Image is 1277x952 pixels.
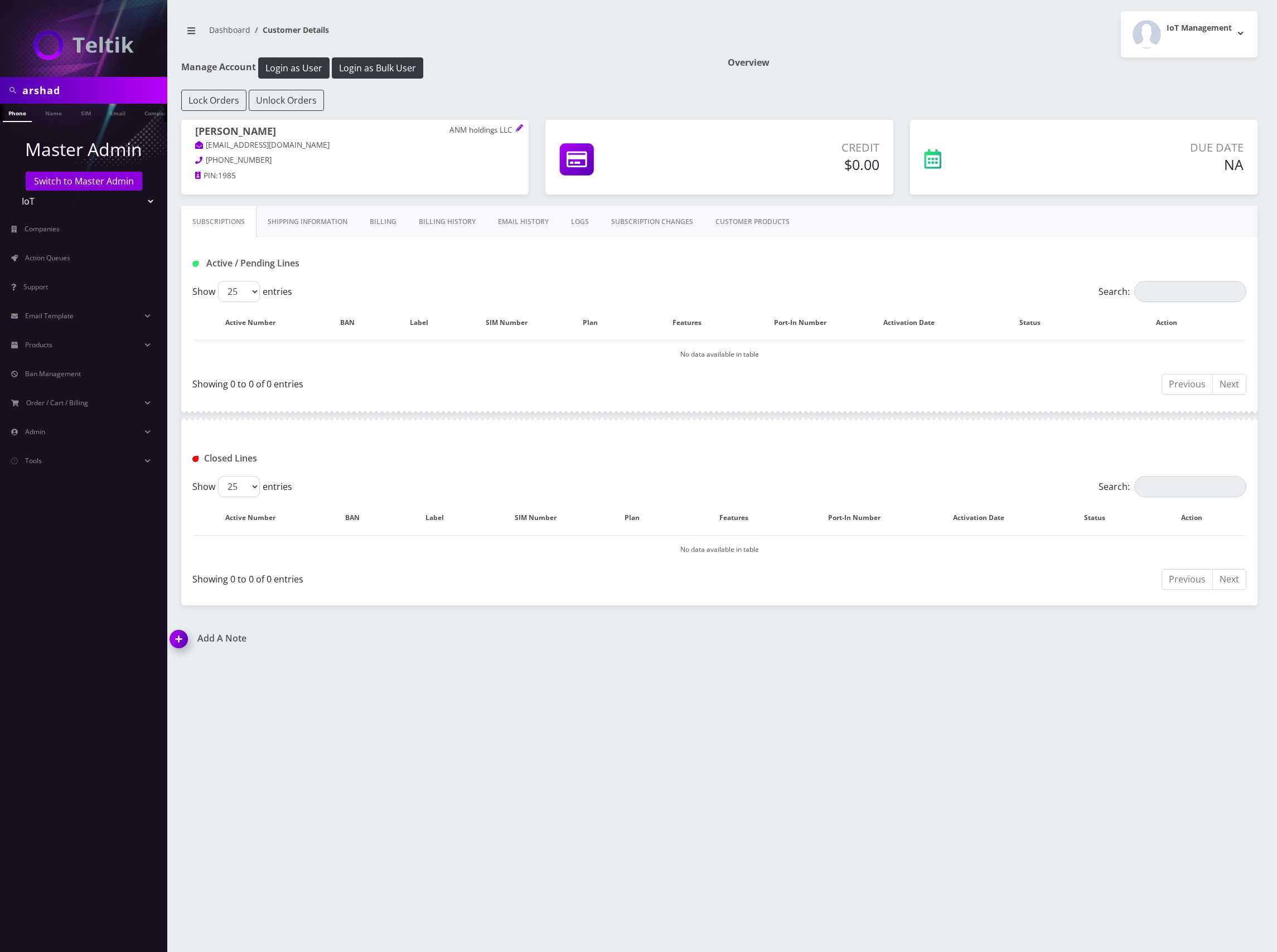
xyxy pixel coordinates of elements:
span: Action Queues [25,253,70,263]
p: ANM holdings LLC [449,125,515,135]
input: Search in Company [22,80,165,101]
a: Add A Note [170,633,711,644]
button: Unlock Orders [249,90,324,111]
a: Subscriptions [181,206,257,238]
img: Closed Lines [192,456,199,462]
a: Dashboard [209,25,250,35]
h1: Active / Pending Lines [192,258,533,269]
th: Status: activate to sort column ascending [973,307,1098,339]
th: SIM Number: activate to sort column ascending [463,307,562,339]
td: No data available in table [194,535,1245,564]
span: Order / Cart / Billing [26,398,88,407]
div: Showing 0 to 0 of 0 entries [192,568,711,586]
span: Tools [25,456,42,465]
button: Lock Orders [181,90,246,111]
a: Shipping Information [257,206,359,238]
th: Port-In Number: activate to sort column ascending [803,502,917,534]
button: IoT Management [1121,11,1257,57]
label: Search: [1099,476,1246,497]
h1: Closed Lines [192,453,533,464]
a: LOGS [560,206,600,238]
a: Switch to Master Admin [26,172,142,191]
label: Show entries [192,476,292,497]
a: SUBSCRIPTION CHANGES [600,206,704,238]
span: Support [23,282,48,292]
th: Label: activate to sort column ascending [387,307,462,339]
a: Previous [1162,569,1213,590]
th: Plan: activate to sort column ascending [599,502,676,534]
h5: $0.00 [700,156,879,173]
a: Previous [1162,374,1213,395]
span: [PHONE_NUMBER] [206,155,272,165]
span: Products [25,340,52,349]
span: 1985 [218,171,236,181]
p: Due Date [1036,139,1244,156]
h5: NA [1036,156,1244,173]
a: Login as User [256,61,332,73]
a: PIN: [195,171,218,182]
select: Showentries [218,281,260,302]
th: BAN: activate to sort column ascending [320,307,386,339]
th: BAN: activate to sort column ascending [320,502,396,534]
th: Port-In Number: activate to sort column ascending [757,307,855,339]
li: Customer Details [250,24,329,36]
button: Login as Bulk User [332,57,423,79]
a: Company [139,104,176,121]
th: Active Number: activate to sort column ascending [194,307,318,339]
img: Active / Pending Lines [192,261,199,267]
th: SIM Number: activate to sort column ascending [485,502,598,534]
th: Status: activate to sort column ascending [1052,502,1148,534]
h1: Overview [728,57,1257,68]
a: Billing [359,206,408,238]
th: Active Number: activate to sort column descending [194,502,318,534]
input: Search: [1134,281,1246,302]
a: Next [1212,569,1246,590]
td: No data available in table [194,340,1245,368]
h1: Manage Account [181,57,711,79]
select: Showentries [218,476,260,497]
th: Label: activate to sort column ascending [397,502,483,534]
h1: [PERSON_NAME] [195,125,515,139]
th: Plan: activate to sort column ascending [563,307,629,339]
th: Features: activate to sort column ascending [677,502,802,534]
a: CUSTOMER PRODUCTS [704,206,801,238]
label: Search: [1099,281,1246,302]
a: Next [1212,374,1246,395]
div: Showing 0 to 0 of 0 entries [192,373,711,391]
th: Action: activate to sort column ascending [1099,307,1245,339]
span: Ban Management [25,369,81,378]
span: Companies [25,224,60,234]
span: Email Template [25,311,74,320]
button: Login as User [258,57,330,79]
a: SIM [75,104,96,121]
th: Activation Date: activate to sort column ascending [918,502,1051,534]
nav: breadcrumb [181,18,711,50]
label: Show entries [192,281,292,302]
a: Phone [3,104,32,122]
p: Credit [700,139,879,156]
a: Name [40,104,67,121]
th: Action : activate to sort column ascending [1149,502,1245,534]
input: Search: [1134,476,1246,497]
span: Admin [25,427,45,436]
a: EMAIL HISTORY [487,206,560,238]
a: Login as Bulk User [332,61,423,73]
th: Activation Date: activate to sort column ascending [857,307,973,339]
a: Billing History [408,206,487,238]
a: [EMAIL_ADDRESS][DOMAIN_NAME] [195,140,330,151]
h2: IoT Management [1167,23,1232,33]
a: Email [104,104,131,121]
img: IoT [33,30,134,60]
th: Features: activate to sort column ascending [630,307,755,339]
